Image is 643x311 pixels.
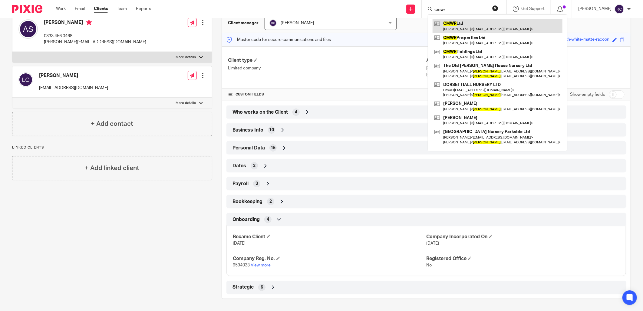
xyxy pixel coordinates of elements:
span: 2 [269,199,272,205]
p: [PERSON_NAME] [578,6,612,12]
span: Get Support [521,7,545,11]
p: More details [176,101,196,105]
img: svg%3E [18,19,38,39]
span: 9594033 [233,263,250,267]
span: 10 [269,127,274,133]
span: Onboarding [232,216,260,223]
img: Pixie [12,5,42,13]
p: Master code for secure communications and files [226,37,331,43]
a: Clients [94,6,108,12]
h4: Company Reg. No. [233,256,426,262]
span: Business Info [232,127,263,133]
label: Show empty fields [570,92,605,98]
span: 4 [267,216,269,222]
span: Dates [232,163,246,169]
span: Payroll [232,181,249,187]
h4: + Add contact [91,119,133,129]
h4: Client type [228,57,426,64]
p: More details [176,55,196,60]
p: [EMAIL_ADDRESS][DOMAIN_NAME] [39,85,108,91]
p: [STREET_ADDRESS] [426,65,625,71]
a: Email [75,6,85,12]
p: [PERSON_NAME][EMAIL_ADDRESS][DOMAIN_NAME] [44,39,146,45]
input: Search [434,7,488,13]
h4: Became Client [233,234,426,240]
h4: CUSTOM FIELDS [228,92,426,97]
a: Work [56,6,66,12]
span: 6 [261,284,263,290]
i: Primary [86,19,92,25]
button: Clear [492,5,498,11]
h4: [PERSON_NAME] [44,19,146,27]
img: svg%3E [615,4,624,14]
span: 4 [295,109,297,115]
span: Strategic [232,284,254,290]
span: 3 [256,181,258,187]
span: Who works on the Client [232,109,288,115]
h3: Client manager [228,20,259,26]
span: Bookkeeping [232,199,262,205]
img: svg%3E [18,72,33,87]
h4: Registered Office [426,256,620,262]
img: svg%3E [269,19,277,27]
span: 15 [271,145,275,151]
h4: [PERSON_NAME] [39,72,108,79]
a: View more [251,263,271,267]
span: [DATE] [426,241,439,246]
span: [DATE] [233,241,246,246]
p: [GEOGRAPHIC_DATA], E4 9LD [426,72,625,78]
span: 2 [253,163,256,169]
h4: Address [426,57,625,64]
p: Limited company [228,65,426,71]
a: Team [117,6,127,12]
h4: Company Incorporated On [426,234,620,240]
div: bluetooth-white-matte-racoon [552,36,609,43]
span: No [426,263,432,267]
a: Reports [136,6,151,12]
p: 0333 456 0468 [44,33,146,39]
span: Personal Data [232,145,265,151]
p: Linked clients [12,145,212,150]
span: [PERSON_NAME] [281,21,314,25]
h4: + Add linked client [85,163,139,173]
